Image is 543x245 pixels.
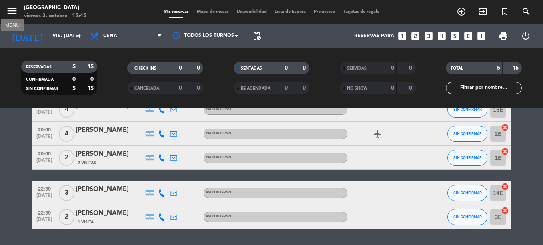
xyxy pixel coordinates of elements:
[409,65,414,71] strong: 0
[453,131,482,136] span: SIN CONFIRMAR
[206,108,231,111] span: PATIO INTERNO
[72,76,76,82] strong: 0
[90,76,95,82] strong: 0
[373,129,382,139] i: airplanemode_active
[72,64,76,70] strong: 5
[233,10,271,14] span: Disponibilidad
[6,5,18,17] i: menu
[103,33,117,39] span: Cena
[463,31,473,41] i: looks_6
[453,155,482,160] span: SIN CONFIRMAR
[34,184,54,193] span: 22:30
[206,215,231,218] span: PATIO INTERNO
[206,191,231,194] span: PATIO INTERNO
[453,191,482,195] span: SIN CONFIRMAR
[78,219,94,225] span: 1 Visita
[87,64,95,70] strong: 15
[391,65,394,71] strong: 0
[397,31,407,41] i: looks_one
[457,7,466,16] i: add_circle_outline
[499,31,508,41] span: print
[515,24,537,48] div: LOG OUT
[179,65,182,71] strong: 0
[26,78,54,82] span: CONFIRMADA
[59,185,74,201] span: 3
[59,150,74,166] span: 2
[447,126,487,142] button: SIN CONFIRMAR
[34,110,54,119] span: [DATE]
[34,158,54,167] span: [DATE]
[501,183,509,191] i: cancel
[391,85,394,91] strong: 0
[450,83,459,93] i: filter_list
[354,33,394,39] span: Reservas para
[497,65,500,71] strong: 5
[34,208,54,217] span: 22:30
[34,149,54,158] span: 20:00
[197,85,202,91] strong: 0
[206,156,231,159] span: PATIO INTERNO
[310,10,339,14] span: Pre-acceso
[339,10,384,14] span: Tarjetas de regalo
[512,65,520,71] strong: 15
[241,86,270,90] span: RE AGENDADA
[206,132,231,135] span: PATIO INTERNO
[347,86,367,90] span: NO SHOW
[26,87,58,91] span: SIN CONFIRMAR
[179,85,182,91] strong: 0
[1,21,24,28] div: MENU
[285,85,288,91] strong: 0
[87,86,95,91] strong: 15
[347,66,367,70] span: SERVIDAS
[34,193,54,202] span: [DATE]
[252,31,262,41] span: pending_actions
[451,66,463,70] span: TOTAL
[76,184,144,195] div: [PERSON_NAME]
[24,12,86,20] div: viernes 3. octubre - 15:45
[76,149,144,159] div: [PERSON_NAME]
[59,126,74,142] span: 4
[72,86,76,91] strong: 5
[447,102,487,118] button: SIN CONFIRMAR
[34,125,54,134] span: 20:00
[76,125,144,135] div: [PERSON_NAME]
[409,85,414,91] strong: 0
[134,66,156,70] span: CHECK INS
[271,10,310,14] span: Lista de Espera
[453,215,482,219] span: SIN CONFIRMAR
[521,31,531,41] i: power_settings_new
[26,65,52,69] span: RESERVADAS
[59,209,74,225] span: 2
[78,160,96,166] span: 2 Visitas
[24,4,86,12] div: [GEOGRAPHIC_DATA]
[423,31,434,41] i: looks_3
[6,5,18,20] button: menu
[197,65,202,71] strong: 0
[34,217,54,226] span: [DATE]
[521,7,531,16] i: search
[501,147,509,155] i: cancel
[476,31,487,41] i: add_box
[437,31,447,41] i: looks_4
[74,31,84,41] i: arrow_drop_down
[134,86,159,90] span: CANCELADA
[410,31,421,41] i: looks_two
[160,10,193,14] span: Mis reservas
[59,102,74,118] span: 4
[478,7,488,16] i: exit_to_app
[447,150,487,166] button: SIN CONFIRMAR
[447,185,487,201] button: SIN CONFIRMAR
[303,65,307,71] strong: 0
[500,7,509,16] i: turned_in_not
[501,123,509,131] i: cancel
[34,134,54,143] span: [DATE]
[303,85,307,91] strong: 0
[450,31,460,41] i: looks_5
[285,65,288,71] strong: 0
[459,84,521,92] input: Filtrar por nombre...
[453,107,482,112] span: SIN CONFIRMAR
[6,27,48,45] i: [DATE]
[241,66,262,70] span: SENTADAS
[76,208,144,219] div: [PERSON_NAME]
[501,207,509,215] i: cancel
